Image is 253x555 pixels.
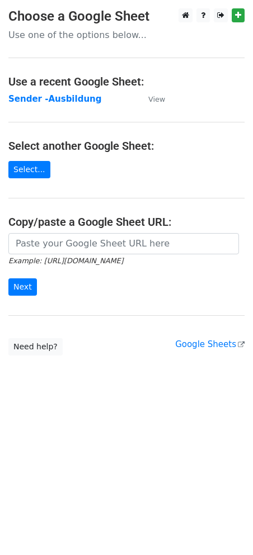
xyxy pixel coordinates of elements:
input: Next [8,278,37,296]
h3: Choose a Google Sheet [8,8,245,25]
a: Select... [8,161,50,178]
h4: Copy/paste a Google Sheet URL: [8,215,245,229]
a: Sender -Ausbildung [8,94,101,104]
a: View [137,94,165,104]
h4: Use a recent Google Sheet: [8,75,245,88]
a: Need help? [8,338,63,355]
h4: Select another Google Sheet: [8,139,245,153]
p: Use one of the options below... [8,29,245,41]
small: Example: [URL][DOMAIN_NAME] [8,257,123,265]
input: Paste your Google Sheet URL here [8,233,239,254]
a: Google Sheets [175,339,245,349]
small: View [148,95,165,103]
